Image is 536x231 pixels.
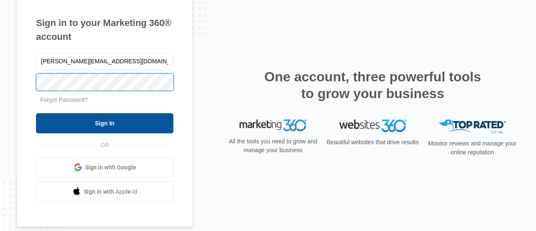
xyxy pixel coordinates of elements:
a: Sign in with Apple Id [36,182,173,202]
span: Sign in with Google [85,163,136,172]
p: Beautiful websites that drive results [326,138,420,147]
a: Forgot Password? [40,96,88,103]
input: Sign In [36,113,173,133]
p: Monitor reviews and manage your online reputation [425,139,519,157]
span: Sign in with Apple Id [84,187,137,196]
h1: Sign in to your Marketing 360® account [36,16,173,44]
img: Websites 360 [339,119,406,132]
img: Top Rated Local [439,119,506,133]
input: Email [36,52,173,70]
img: Marketing 360 [240,119,307,131]
p: All the tools you need to grow and manage your business [226,137,320,155]
span: OR [95,141,115,150]
a: Sign in with Google [36,157,173,177]
h2: One account, three powerful tools to grow your business [262,68,484,102]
